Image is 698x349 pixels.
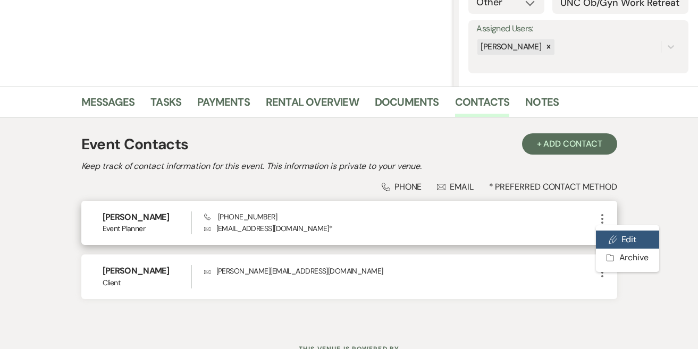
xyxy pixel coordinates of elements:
[266,93,359,117] a: Rental Overview
[81,181,617,192] div: * Preferred Contact Method
[437,181,474,192] div: Email
[476,21,680,37] label: Assigned Users:
[81,133,189,156] h1: Event Contacts
[103,265,191,277] h6: [PERSON_NAME]
[382,181,422,192] div: Phone
[103,277,191,288] span: Client
[81,93,135,117] a: Messages
[596,231,659,249] button: Edit
[81,160,617,173] h2: Keep track of contact information for this event. This information is private to your venue.
[103,211,191,223] h6: [PERSON_NAME]
[522,133,617,155] button: + Add Contact
[477,39,543,55] div: [PERSON_NAME]
[150,93,181,117] a: Tasks
[204,265,596,277] p: [PERSON_NAME][EMAIL_ADDRESS][DOMAIN_NAME]
[596,249,659,267] button: Archive
[455,93,510,117] a: Contacts
[375,93,439,117] a: Documents
[525,93,559,117] a: Notes
[103,223,191,234] span: Event Planner
[197,93,250,117] a: Payments
[204,212,277,222] span: [PHONE_NUMBER]
[204,223,596,234] p: [EMAIL_ADDRESS][DOMAIN_NAME] *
